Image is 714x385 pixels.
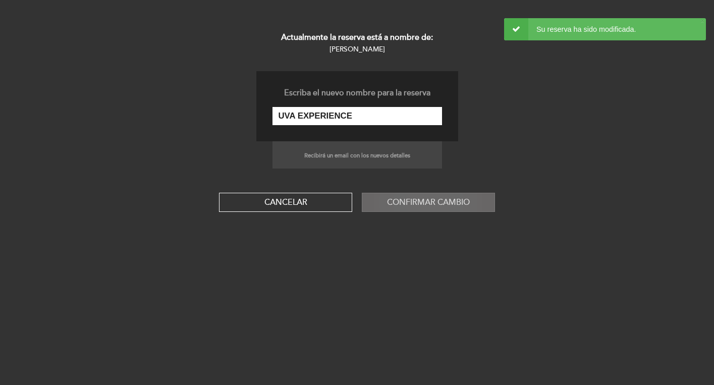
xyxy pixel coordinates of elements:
[272,87,442,99] div: Escriba el nuevo nombre para la reserva
[281,32,433,42] b: Actualmente la reserva está a nombre de:
[700,18,704,25] button: ×
[272,107,442,125] input: Nuevo nombre
[504,18,706,40] div: Su reserva ha sido modificada.
[329,45,385,53] small: [PERSON_NAME]
[304,152,410,159] small: Recibirá un email con los nuevos detalles
[362,193,495,212] button: Confirmar cambio
[219,193,352,212] button: Cancelar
